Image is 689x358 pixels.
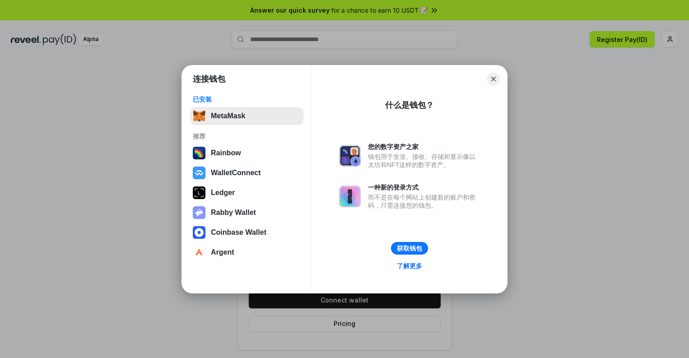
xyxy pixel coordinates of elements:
div: Rainbow [211,149,241,157]
img: svg+xml,%3Csvg%20width%3D%2228%22%20height%3D%2228%22%20viewBox%3D%220%200%2028%2028%22%20fill%3D... [193,246,205,259]
button: Rabby Wallet [190,204,303,222]
button: Coinbase Wallet [190,223,303,242]
div: WalletConnect [211,169,261,177]
button: MetaMask [190,107,303,125]
div: 而不是在每个网站上创建新的账户和密码，只需连接您的钱包。 [368,193,480,209]
img: svg+xml,%3Csvg%20xmlns%3D%22http%3A%2F%2Fwww.w3.org%2F2000%2Fsvg%22%20fill%3D%22none%22%20viewBox... [193,206,205,219]
img: svg+xml,%3Csvg%20width%3D%2228%22%20height%3D%2228%22%20viewBox%3D%220%200%2028%2028%22%20fill%3D... [193,167,205,179]
img: svg+xml,%3Csvg%20xmlns%3D%22http%3A%2F%2Fwww.w3.org%2F2000%2Fsvg%22%20fill%3D%22none%22%20viewBox... [339,145,361,167]
div: Ledger [211,189,235,197]
button: Rainbow [190,144,303,162]
button: Argent [190,243,303,261]
img: svg+xml,%3Csvg%20fill%3D%22none%22%20height%3D%2233%22%20viewBox%3D%220%200%2035%2033%22%20width%... [193,110,205,122]
div: 什么是钱包？ [385,100,434,111]
div: Rabby Wallet [211,209,256,217]
button: Close [487,73,500,85]
div: MetaMask [211,112,245,120]
button: WalletConnect [190,164,303,182]
img: svg+xml,%3Csvg%20xmlns%3D%22http%3A%2F%2Fwww.w3.org%2F2000%2Fsvg%22%20fill%3D%22none%22%20viewBox... [339,186,361,207]
button: Ledger [190,184,303,202]
img: svg+xml,%3Csvg%20width%3D%22120%22%20height%3D%22120%22%20viewBox%3D%220%200%20120%20120%22%20fil... [193,147,205,159]
div: 推荐 [193,132,301,140]
button: 获取钱包 [391,242,428,255]
div: 已安装 [193,95,301,103]
a: 了解更多 [391,260,428,272]
div: Coinbase Wallet [211,228,266,237]
div: 了解更多 [397,262,422,270]
h1: 连接钱包 [193,74,225,84]
img: svg+xml,%3Csvg%20xmlns%3D%22http%3A%2F%2Fwww.w3.org%2F2000%2Fsvg%22%20width%3D%2228%22%20height%3... [193,186,205,199]
div: 您的数字资产之家 [368,143,480,151]
img: svg+xml,%3Csvg%20width%3D%2228%22%20height%3D%2228%22%20viewBox%3D%220%200%2028%2028%22%20fill%3D... [193,226,205,239]
div: 一种新的登录方式 [368,183,480,191]
div: 钱包用于发送、接收、存储和显示像以太坊和NFT这样的数字资产。 [368,153,480,169]
div: 获取钱包 [397,244,422,252]
div: Argent [211,248,234,256]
